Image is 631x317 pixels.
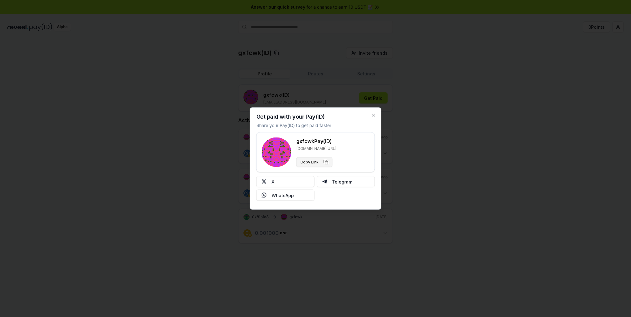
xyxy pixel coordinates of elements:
[256,190,315,201] button: WhatsApp
[296,137,336,145] h3: gxfcwk Pay(ID)
[256,176,315,187] button: X
[317,176,375,187] button: Telegram
[256,122,331,129] p: Share your Pay(ID) to get paid faster
[256,114,325,120] h2: Get paid with your Pay(ID)
[296,157,333,167] button: Copy Link
[262,179,267,184] img: X
[296,146,336,151] p: [DOMAIN_NAME][URL]
[262,193,267,198] img: Whatsapp
[322,179,327,184] img: Telegram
